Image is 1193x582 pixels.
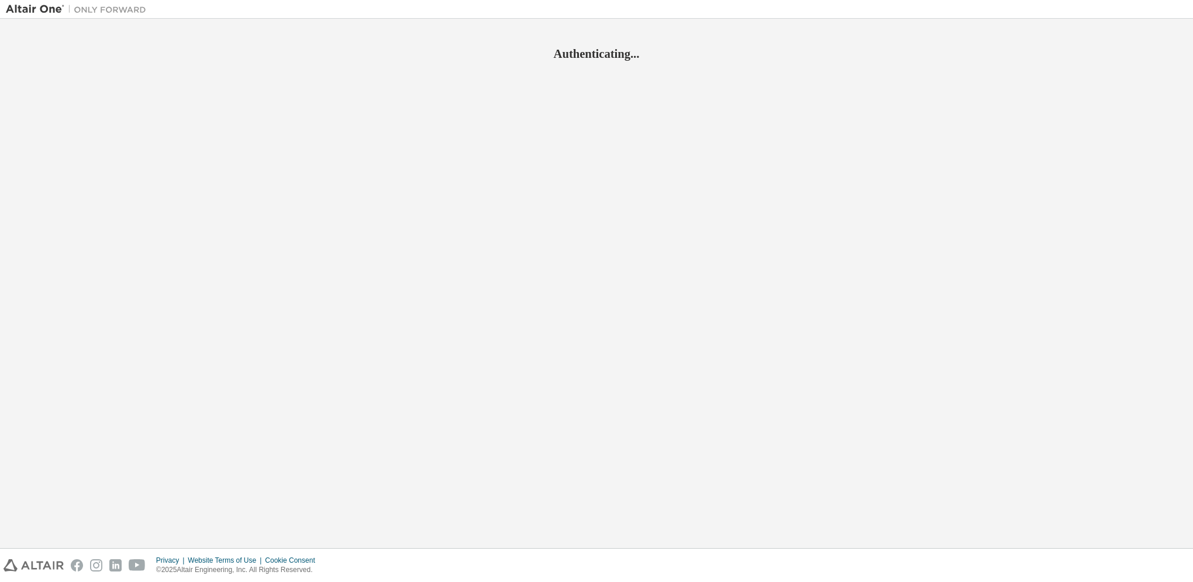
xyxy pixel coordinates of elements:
[71,559,83,571] img: facebook.svg
[4,559,64,571] img: altair_logo.svg
[109,559,122,571] img: linkedin.svg
[129,559,146,571] img: youtube.svg
[265,556,322,565] div: Cookie Consent
[6,46,1187,61] h2: Authenticating...
[188,556,265,565] div: Website Terms of Use
[6,4,152,15] img: Altair One
[156,556,188,565] div: Privacy
[156,565,322,575] p: © 2025 Altair Engineering, Inc. All Rights Reserved.
[90,559,102,571] img: instagram.svg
